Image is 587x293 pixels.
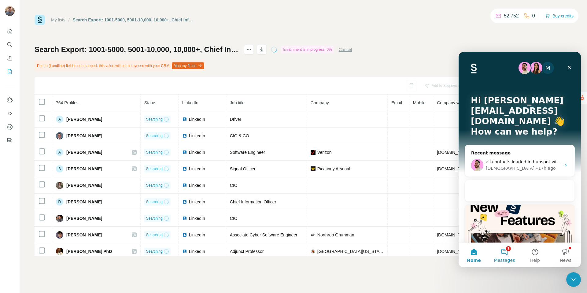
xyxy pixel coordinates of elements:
[61,191,92,215] button: Help
[66,215,102,221] span: [PERSON_NAME]
[281,46,334,53] div: Enrichment is in progress: 0%
[230,117,241,122] span: Driver
[146,133,163,139] span: Searching
[339,46,352,53] button: Cancel
[35,45,238,54] h1: Search Export: 1001-5000, 5001-10,000, 10,000+, Chief Information Security Officer, Chief Informa...
[146,249,163,254] span: Searching
[317,149,332,155] span: Verizon
[105,10,116,21] div: Close
[101,206,113,210] span: News
[56,149,63,156] div: A
[317,166,350,172] span: Picatinny Arsenal
[230,216,238,221] span: CIO
[5,39,15,50] button: Search
[504,12,519,20] p: 52,752
[77,113,97,120] div: • 17h ago
[182,117,187,122] img: LinkedIn logo
[311,249,316,254] img: company-logo
[182,232,187,237] img: LinkedIn logo
[182,183,187,188] img: LinkedIn logo
[311,166,316,171] img: company-logo
[182,199,187,204] img: LinkedIn logo
[56,165,63,172] div: B
[459,52,581,267] iframe: Intercom live chat
[146,117,163,122] span: Searching
[437,232,471,237] span: [DOMAIN_NAME]
[56,100,79,105] span: 764 Profiles
[189,248,205,254] span: LinkedIn
[532,12,535,20] p: 0
[66,133,102,139] span: [PERSON_NAME]
[144,100,157,105] span: Status
[146,232,163,238] span: Searching
[5,95,15,106] button: Use Surfe on LinkedIn
[56,231,63,239] img: Avatar
[5,53,15,64] button: Enrich CSV
[56,215,63,222] img: Avatar
[5,108,15,119] button: Use Surfe API
[566,272,581,287] iframe: Intercom live chat
[311,100,329,105] span: Company
[189,166,205,172] span: LinkedIn
[413,100,426,105] span: Mobile
[5,6,15,16] img: Avatar
[5,26,15,37] button: Quick start
[189,133,205,139] span: LinkedIn
[31,191,61,215] button: Messages
[146,199,163,205] span: Searching
[230,100,245,105] span: Job title
[146,216,163,221] span: Searching
[189,149,205,155] span: LinkedIn
[35,61,205,71] div: Phone (Landline) field is not mapped, this value will not be synced with your CRM
[66,116,102,122] span: [PERSON_NAME]
[391,100,402,105] span: Email
[56,198,63,206] div: D
[189,116,205,122] span: LinkedIn
[317,248,384,254] span: [GEOGRAPHIC_DATA][US_STATE]
[146,166,163,172] span: Searching
[189,215,205,221] span: LinkedIn
[6,153,116,196] img: New Surfe features!
[146,150,163,155] span: Searching
[35,206,57,210] span: Messages
[27,107,214,112] span: all contacts loaded in hubspot without being enriched. i cannot get to enrich from here
[437,249,471,254] span: [DOMAIN_NAME]
[27,113,76,120] div: [DEMOGRAPHIC_DATA]
[66,166,102,172] span: [PERSON_NAME]
[5,121,15,132] button: Dashboard
[182,166,187,171] img: LinkedIn logo
[6,153,116,230] div: New Surfe features!
[66,182,102,188] span: [PERSON_NAME]
[189,199,205,205] span: LinkedIn
[182,216,187,221] img: LinkedIn logo
[35,15,45,25] img: Surfe Logo
[5,66,15,77] button: My lists
[92,191,122,215] button: News
[182,150,187,155] img: LinkedIn logo
[66,199,102,205] span: [PERSON_NAME]
[66,248,112,254] span: [PERSON_NAME] PhD
[51,17,65,22] a: My lists
[230,199,276,204] span: Chief Information Officer
[244,45,254,54] button: actions
[230,166,256,171] span: Signal Officer
[230,150,265,155] span: Software Engineer
[437,150,471,155] span: [DOMAIN_NAME]
[182,249,187,254] img: LinkedIn logo
[146,183,163,188] span: Searching
[56,132,63,139] img: Avatar
[66,232,102,238] span: [PERSON_NAME]
[437,100,471,105] span: Company website
[56,182,63,189] img: Avatar
[66,149,102,155] span: [PERSON_NAME]
[230,249,264,254] span: Adjunct Professor
[56,248,63,255] img: Avatar
[72,206,81,210] span: Help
